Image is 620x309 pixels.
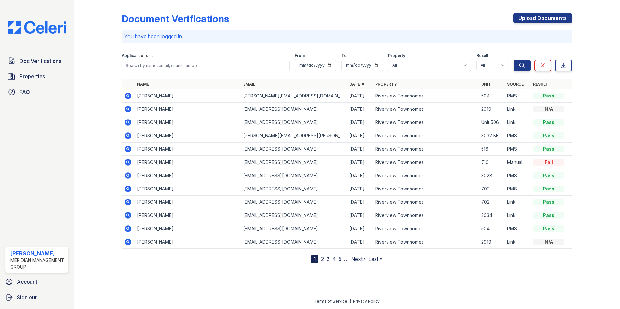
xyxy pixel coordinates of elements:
td: [DATE] [347,156,373,169]
a: Privacy Policy [353,299,380,303]
a: 2 [321,256,324,262]
p: You have been logged in [124,32,569,40]
td: [DATE] [347,222,373,235]
td: [EMAIL_ADDRESS][DOMAIN_NAME] [241,182,347,196]
div: Meridian Management Group [10,257,66,270]
a: Result [533,82,548,86]
td: [DATE] [347,116,373,129]
span: Account [17,278,37,286]
td: Link [505,103,531,116]
td: 2919 [479,103,505,116]
td: [EMAIL_ADDRESS][DOMAIN_NAME] [241,222,347,235]
td: [EMAIL_ADDRESS][DOMAIN_NAME] [241,103,347,116]
div: Pass [533,132,564,139]
a: Properties [5,70,68,83]
td: [PERSON_NAME] [135,103,241,116]
td: PMS [505,89,531,103]
div: Pass [533,212,564,219]
td: [PERSON_NAME][EMAIL_ADDRESS][DOMAIN_NAME] [241,89,347,103]
div: N/A [533,106,564,112]
div: | [350,299,351,303]
td: [DATE] [347,143,373,156]
td: Link [505,196,531,209]
a: Doc Verifications [5,54,68,67]
td: Riverview Townhomes [373,143,479,156]
label: Result [476,53,488,58]
td: Link [505,209,531,222]
td: [PERSON_NAME] [135,222,241,235]
td: [EMAIL_ADDRESS][DOMAIN_NAME] [241,209,347,222]
td: [DATE] [347,209,373,222]
td: 504 [479,222,505,235]
a: Sign out [3,291,71,304]
td: Manual [505,156,531,169]
td: Riverview Townhomes [373,209,479,222]
td: [DATE] [347,196,373,209]
a: Email [243,82,255,86]
td: [EMAIL_ADDRESS][DOMAIN_NAME] [241,169,347,182]
td: Riverview Townhomes [373,116,479,129]
td: PMS [505,169,531,182]
a: Last » [368,256,383,262]
a: Terms of Service [314,299,347,303]
input: Search by name, email, or unit number [122,60,290,71]
td: Riverview Townhomes [373,182,479,196]
td: [DATE] [347,235,373,249]
label: Applicant or unit [122,53,153,58]
td: [PERSON_NAME] [135,116,241,129]
a: FAQ [5,86,68,98]
td: Riverview Townhomes [373,222,479,235]
span: … [344,255,349,263]
td: [DATE] [347,129,373,143]
td: PMS [505,182,531,196]
td: [PERSON_NAME] [135,156,241,169]
a: 3 [327,256,330,262]
td: PMS [505,129,531,143]
div: Pass [533,172,564,179]
td: Riverview Townhomes [373,129,479,143]
td: [PERSON_NAME] [135,209,241,222]
td: 702 [479,196,505,209]
td: [PERSON_NAME][EMAIL_ADDRESS][PERSON_NAME][DOMAIN_NAME] [241,129,347,143]
td: [EMAIL_ADDRESS][DOMAIN_NAME] [241,156,347,169]
div: Pass [533,146,564,152]
td: 504 [479,89,505,103]
div: Pass [533,186,564,192]
img: CE_Logo_Blue-a8612792a0a2168367f1c8372b55b34899dd931a85d93a1a3d3e32e68fde9ad4.png [3,21,71,34]
label: To [341,53,347,58]
div: Pass [533,93,564,99]
a: Property [375,82,397,86]
a: Date ▼ [349,82,365,86]
div: 1 [311,255,318,263]
td: Riverview Townhomes [373,103,479,116]
td: [PERSON_NAME] [135,196,241,209]
td: [DATE] [347,182,373,196]
label: From [295,53,305,58]
a: 4 [332,256,336,262]
a: Upload Documents [513,13,572,23]
td: Riverview Townhomes [373,235,479,249]
span: Sign out [17,293,37,301]
a: 5 [339,256,341,262]
td: [DATE] [347,169,373,182]
td: [DATE] [347,89,373,103]
div: Document Verifications [122,13,229,25]
td: Link [505,116,531,129]
td: 3032 BE [479,129,505,143]
td: Link [505,235,531,249]
a: Source [507,82,524,86]
div: Fail [533,159,564,166]
td: [EMAIL_ADDRESS][DOMAIN_NAME] [241,235,347,249]
td: Riverview Townhomes [373,196,479,209]
label: Property [388,53,405,58]
td: [EMAIL_ADDRESS][DOMAIN_NAME] [241,143,347,156]
td: [EMAIL_ADDRESS][DOMAIN_NAME] [241,116,347,129]
td: 702 [479,182,505,196]
a: Account [3,275,71,288]
a: Next › [351,256,366,262]
td: [PERSON_NAME] [135,169,241,182]
a: Unit [481,82,491,86]
td: [PERSON_NAME] [135,235,241,249]
div: Pass [533,119,564,126]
